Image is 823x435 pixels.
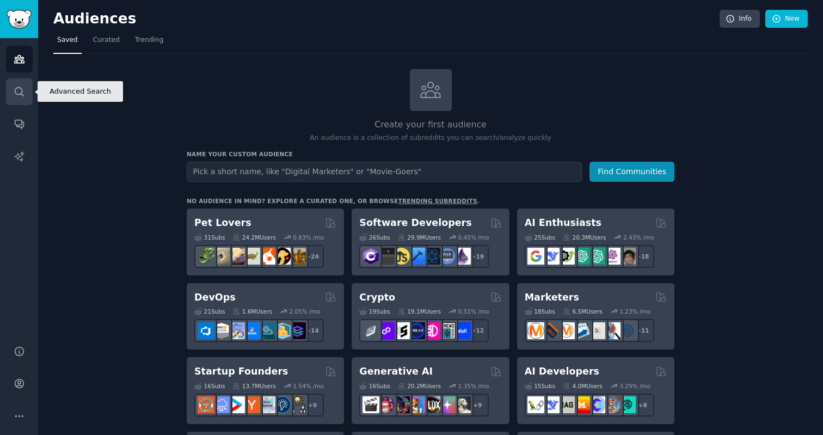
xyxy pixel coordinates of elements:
img: OpenSourceAI [588,396,605,413]
span: Trending [135,35,163,45]
a: Curated [89,32,124,54]
div: 1.6M Users [232,308,272,315]
div: 0.45 % /mo [458,234,489,241]
div: + 14 [301,319,324,342]
div: 1.23 % /mo [619,308,650,315]
input: Pick a short name, like "Digital Marketers" or "Movie-Goers" [187,162,582,182]
img: AWS_Certified_Experts [213,322,230,339]
div: 13.7M Users [232,382,275,390]
img: chatgpt_prompts_ [588,248,605,265]
a: Info [720,10,760,28]
div: 31 Sub s [194,234,225,241]
img: reactnative [423,248,440,265]
div: 18 Sub s [525,308,555,315]
div: + 24 [301,245,324,268]
div: 4.0M Users [563,382,603,390]
img: FluxAI [423,396,440,413]
div: 15 Sub s [525,382,555,390]
div: + 19 [466,245,489,268]
img: AskMarketing [558,322,575,339]
div: 2.05 % /mo [290,308,321,315]
div: 20.2M Users [398,382,441,390]
img: Rag [558,396,575,413]
img: defiblockchain [423,322,440,339]
h2: DevOps [194,291,236,304]
div: 6.5M Users [563,308,603,315]
img: ethfinance [363,322,379,339]
img: DeepSeek [543,396,560,413]
img: iOSProgramming [408,248,425,265]
img: SaaS [213,396,230,413]
h2: Marketers [525,291,579,304]
div: 24.2M Users [232,234,275,241]
img: ArtificalIntelligence [619,248,636,265]
img: 0xPolygon [378,322,395,339]
img: starryai [439,396,456,413]
span: Saved [57,35,78,45]
img: elixir [454,248,471,265]
button: Find Communities [589,162,674,182]
img: indiehackers [259,396,275,413]
div: + 12 [466,319,489,342]
a: trending subreddits [398,198,477,204]
a: Saved [53,32,82,54]
img: software [378,248,395,265]
img: OnlineMarketing [619,322,636,339]
h2: Generative AI [359,365,433,378]
h2: AI Enthusiasts [525,216,601,230]
img: PlatformEngineers [289,322,306,339]
img: dogbreed [289,248,306,265]
div: 16 Sub s [359,382,390,390]
img: AskComputerScience [439,248,456,265]
h2: Crypto [359,291,395,304]
img: ballpython [213,248,230,265]
img: content_marketing [527,322,544,339]
div: + 11 [631,319,654,342]
h2: AI Developers [525,365,599,378]
img: Emailmarketing [573,322,590,339]
img: dalle2 [378,396,395,413]
div: 0.51 % /mo [458,308,489,315]
img: web3 [408,322,425,339]
h2: Create your first audience [187,118,674,132]
div: 0.83 % /mo [293,234,324,241]
img: DeepSeek [543,248,560,265]
img: EntrepreneurRideAlong [198,396,214,413]
p: An audience is a collection of subreddits you can search/analyze quickly [187,133,674,143]
div: 1.54 % /mo [293,382,324,390]
img: turtle [243,248,260,265]
img: GoogleGeminiAI [527,248,544,265]
h3: Name your custom audience [187,150,674,158]
div: 19.1M Users [398,308,441,315]
img: ycombinator [243,396,260,413]
img: CryptoNews [439,322,456,339]
img: ethstaker [393,322,410,339]
img: llmops [604,396,621,413]
div: 19 Sub s [359,308,390,315]
img: csharp [363,248,379,265]
div: 25 Sub s [525,234,555,241]
div: No audience in mind? Explore a curated one, or browse . [187,197,480,205]
img: DevOpsLinks [243,322,260,339]
img: deepdream [393,396,410,413]
img: azuredevops [198,322,214,339]
img: Docker_DevOps [228,322,245,339]
img: aws_cdk [274,322,291,339]
h2: Startup Founders [194,365,288,378]
img: LangChain [527,396,544,413]
img: Entrepreneurship [274,396,291,413]
img: growmybusiness [289,396,306,413]
img: googleads [588,322,605,339]
div: + 9 [301,394,324,416]
img: herpetology [198,248,214,265]
img: GummySearch logo [7,10,32,29]
div: 29.9M Users [398,234,441,241]
img: chatgpt_promptDesign [573,248,590,265]
a: Trending [131,32,167,54]
div: 21 Sub s [194,308,225,315]
img: cockatiel [259,248,275,265]
img: bigseo [543,322,560,339]
img: startup [228,396,245,413]
img: aivideo [363,396,379,413]
img: OpenAIDev [604,248,621,265]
